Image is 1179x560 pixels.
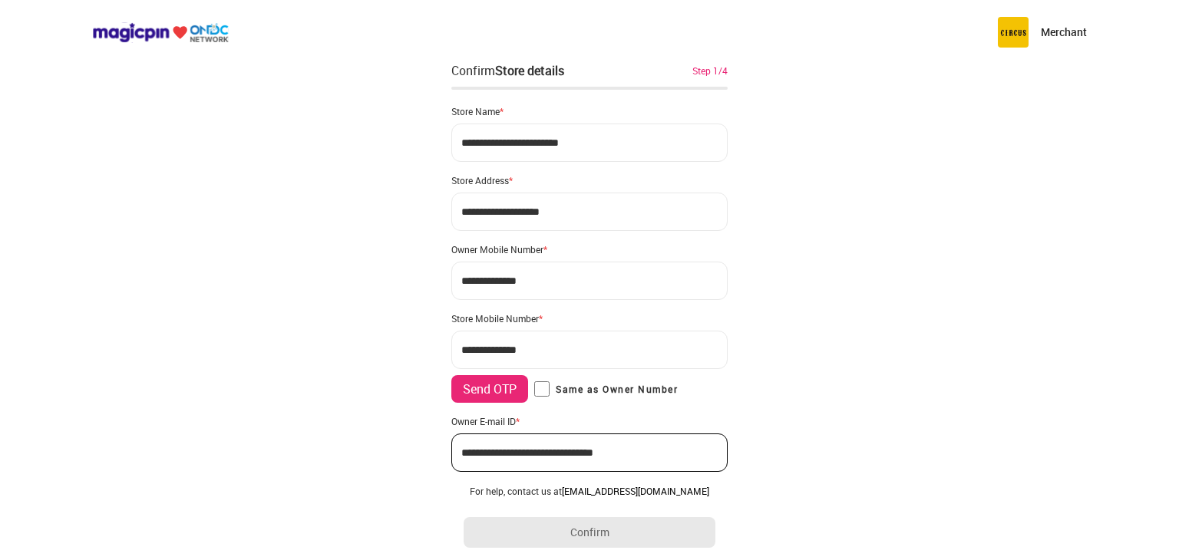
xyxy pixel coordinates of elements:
div: Owner Mobile Number [451,243,728,255]
div: For help, contact us at [464,485,715,497]
div: Store details [495,62,564,79]
button: Send OTP [451,375,528,403]
p: Merchant [1041,25,1087,40]
div: Store Name [451,105,728,117]
a: [EMAIL_ADDRESS][DOMAIN_NAME] [562,485,709,497]
div: Store Mobile Number [451,312,728,324]
div: Confirm [451,61,564,80]
div: Step 1/4 [692,64,728,77]
input: Same as Owner Number [534,381,550,397]
div: Store Address [451,174,728,186]
img: circus.b677b59b.png [998,17,1029,48]
img: ondc-logo-new-small.8a59708e.svg [92,22,229,43]
div: Owner E-mail ID [451,415,728,427]
button: Confirm [464,517,715,548]
label: Same as Owner Number [534,381,678,397]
